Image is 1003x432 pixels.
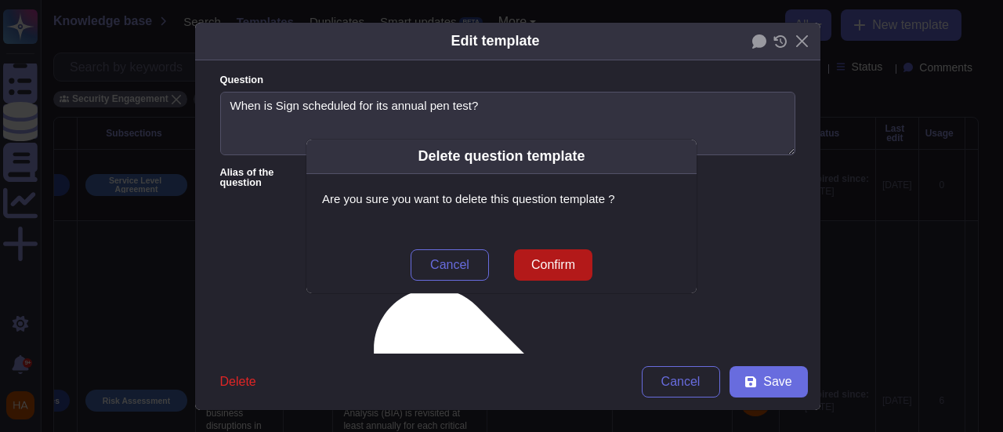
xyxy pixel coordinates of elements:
[411,249,489,281] button: Cancel
[430,259,469,271] span: Cancel
[322,190,681,209] p: Are you sure you want to delete this question template ?
[531,259,575,271] span: Confirm
[418,146,585,167] div: Delete question template
[514,249,592,281] button: Confirm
